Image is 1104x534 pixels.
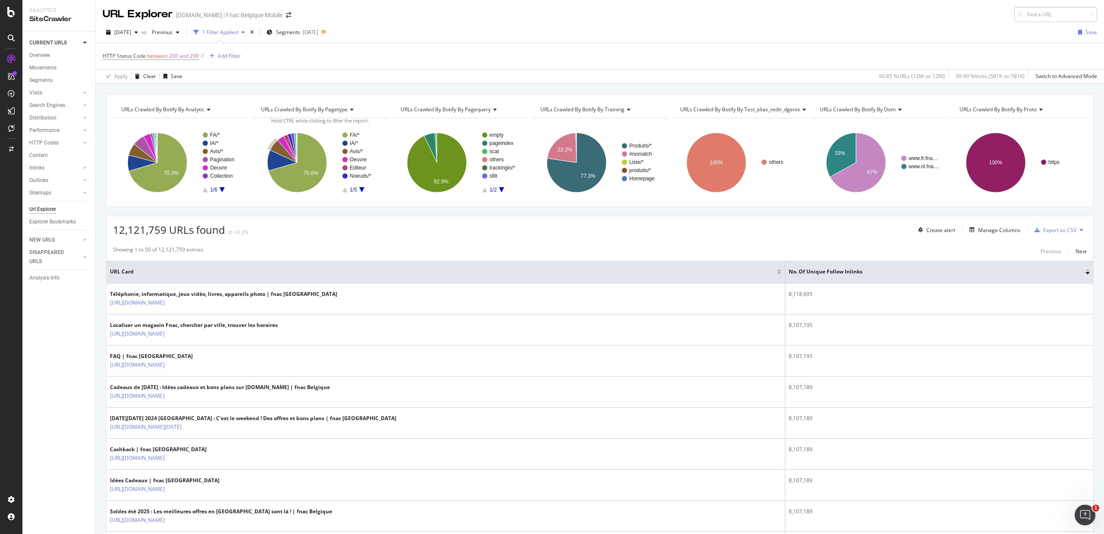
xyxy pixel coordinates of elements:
text: Noeuds/* [350,173,371,179]
text: trackingin/* [489,165,515,171]
text: sfilt [489,173,498,179]
a: HTTP Codes [29,138,81,148]
div: arrow-right-arrow-left [286,12,291,18]
button: Previous [148,25,183,39]
text: Liste/* [629,159,644,165]
text: 1/2 [489,187,497,193]
svg: A chart. [951,125,1085,200]
text: #nomatch [629,151,652,157]
div: SiteCrawler [29,14,88,24]
div: Content [29,151,48,160]
a: NEW URLS [29,236,81,245]
text: Avis/* [210,148,223,154]
button: Create alert [915,223,955,237]
div: Create alert [926,226,955,234]
div: HTTP Codes [29,138,59,148]
button: Save [160,69,182,83]
a: [URL][DOMAIN_NAME] [110,298,165,307]
div: Clear [143,72,156,80]
a: [URL][DOMAIN_NAME] [110,361,165,369]
div: Manage Columns [978,226,1020,234]
div: 8,107,195 [789,321,1090,329]
a: DISAPPEARED URLS [29,248,81,266]
text: 22.2% [558,147,572,153]
a: Search Engines [29,101,81,110]
a: Movements [29,63,89,72]
a: [URL][DOMAIN_NAME] [110,516,165,525]
a: Visits [29,88,81,97]
text: others [769,159,783,165]
svg: A chart. [253,125,387,200]
span: Previous [148,28,172,36]
div: Save [1085,28,1097,36]
div: 8,107,189 [789,446,1090,453]
text: 92.9% [434,179,448,185]
text: others [489,157,504,163]
svg: A chart. [812,125,946,200]
text: scat [489,148,499,154]
h4: URLs Crawled By Botify By test_alias_redir_dgenix [678,103,813,116]
text: 100% [989,160,1002,166]
div: 8,107,189 [789,383,1090,391]
svg: A chart. [113,125,247,200]
text: Editeur [350,165,366,171]
div: 8,107,195 [789,352,1090,360]
div: A chart. [672,125,806,200]
div: 8,107,189 [789,477,1090,484]
text: www.nl.fna… [908,163,939,170]
button: Save [1075,25,1097,39]
text: www.fr.fna… [908,155,938,161]
text: 70.6% [304,170,318,176]
div: Distribution [29,113,56,123]
text: Oeuvre [350,157,367,163]
a: Url Explorer [29,205,89,214]
div: Performance [29,126,60,135]
span: 1 [1092,505,1099,512]
a: [URL][DOMAIN_NAME] [110,485,165,493]
span: URLs Crawled By Botify By pagequery [401,106,491,113]
text: Produits/* [629,143,652,149]
div: Switch to Advanced Mode [1035,72,1097,80]
span: URLs Crawled By Botify By proto [960,106,1037,113]
div: Analytics [29,7,88,14]
img: Equal [229,231,232,234]
button: Manage Columns [966,225,1020,235]
div: Sitemaps [29,188,51,198]
div: Next [1076,248,1087,255]
div: Segments [29,76,53,85]
text: produits/* [629,167,651,173]
div: Visits [29,88,42,97]
span: URL Card [110,268,775,276]
button: [DATE] [103,25,141,39]
div: URL Explorer [103,7,172,22]
div: 99.99 % Visits ( 581K on 581K ) [956,72,1025,80]
text: 70.3% [164,170,179,176]
span: 12,121,759 URLs found [113,223,225,237]
div: Previous [1041,248,1061,255]
div: A chart. [532,125,666,200]
text: Collection [210,173,233,179]
span: URLs Crawled By Botify By analytic [121,106,204,113]
div: Explorer Bookmarks [29,217,76,226]
div: times [248,28,256,37]
span: URLs Crawled By Botify By test_alias_redir_dgenix [680,106,800,113]
div: 8,107,189 [789,508,1090,515]
button: 1 Filter Applied [190,25,248,39]
div: CURRENT URLS [29,38,67,47]
a: Explorer Bookmarks [29,217,89,226]
text: empty [489,132,504,138]
div: Outlinks [29,176,48,185]
div: Movements [29,63,56,72]
div: Idées Cadeaux | fnac [GEOGRAPHIC_DATA] [110,477,220,484]
div: Save [171,72,182,80]
div: Overview [29,51,50,60]
svg: A chart. [392,125,527,200]
div: [DATE] [303,28,318,36]
h4: URLs Crawled By Botify By pagetype [259,103,380,116]
a: Sitemaps [29,188,81,198]
a: Distribution [29,113,81,123]
h4: URLs Crawled By Botify By proto [958,103,1079,116]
